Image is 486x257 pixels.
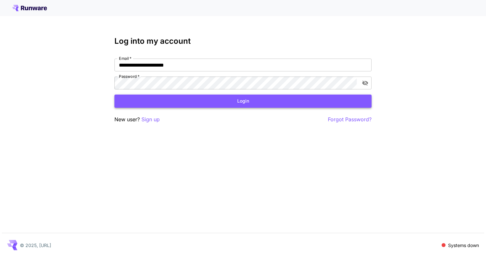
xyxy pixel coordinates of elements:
button: Sign up [141,115,160,124]
p: New user? [114,115,160,124]
h3: Log into my account [114,37,372,46]
label: Email [119,56,131,61]
p: Systems down [448,242,479,249]
label: Password [119,74,139,79]
button: Login [114,95,372,108]
button: toggle password visibility [359,77,371,89]
button: Forgot Password? [328,115,372,124]
p: © 2025, [URL] [20,242,51,249]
